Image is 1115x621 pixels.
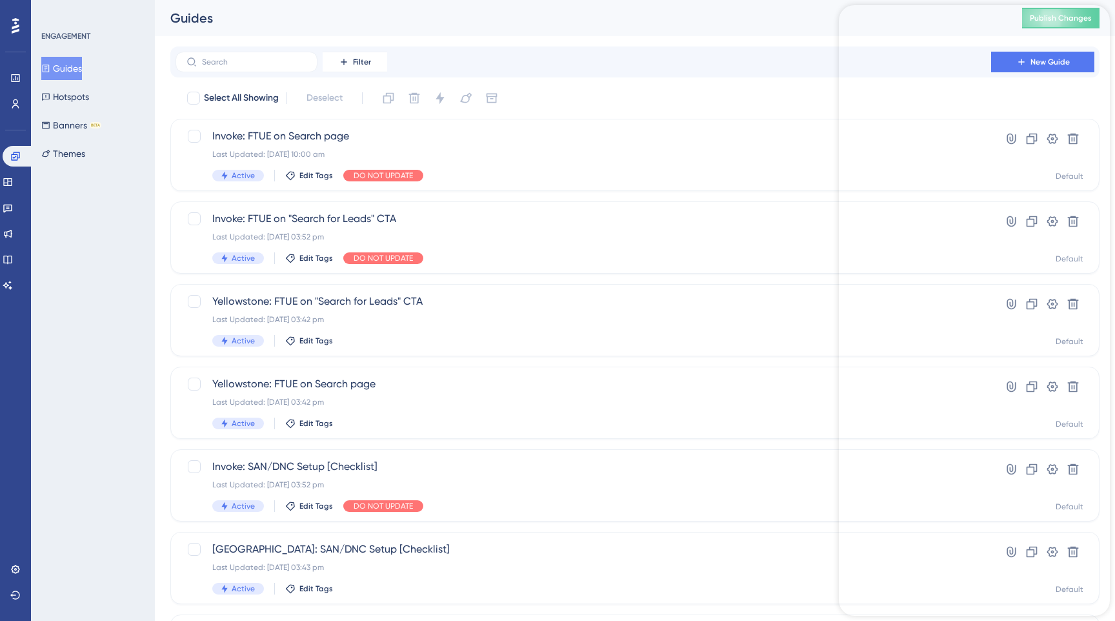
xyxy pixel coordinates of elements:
[212,397,954,407] div: Last Updated: [DATE] 03:42 pm
[295,87,354,110] button: Deselect
[285,336,333,346] button: Edit Tags
[299,501,333,511] span: Edit Tags
[212,294,954,309] span: Yellowstone: FTUE on "Search for Leads" CTA
[212,376,954,392] span: Yellowstone: FTUE on Search page
[212,459,954,474] span: Invoke: SAN/DNC Setup [Checklist]
[299,418,333,429] span: Edit Tags
[232,253,255,263] span: Active
[212,232,954,242] div: Last Updated: [DATE] 03:52 pm
[232,336,255,346] span: Active
[354,253,413,263] span: DO NOT UPDATE
[41,114,101,137] button: BannersBETA
[202,57,306,66] input: Search
[285,170,333,181] button: Edit Tags
[299,170,333,181] span: Edit Tags
[285,501,333,511] button: Edit Tags
[285,253,333,263] button: Edit Tags
[41,31,90,41] div: ENGAGEMENT
[90,122,101,128] div: BETA
[212,480,954,490] div: Last Updated: [DATE] 03:52 pm
[299,336,333,346] span: Edit Tags
[354,170,413,181] span: DO NOT UPDATE
[232,170,255,181] span: Active
[212,562,954,573] div: Last Updated: [DATE] 03:43 pm
[354,501,413,511] span: DO NOT UPDATE
[232,418,255,429] span: Active
[353,57,371,67] span: Filter
[212,542,954,557] span: [GEOGRAPHIC_DATA]: SAN/DNC Setup [Checklist]
[41,142,85,165] button: Themes
[41,57,82,80] button: Guides
[285,584,333,594] button: Edit Tags
[204,90,279,106] span: Select All Showing
[212,128,954,144] span: Invoke: FTUE on Search page
[299,584,333,594] span: Edit Tags
[306,90,343,106] span: Deselect
[299,253,333,263] span: Edit Tags
[212,211,954,227] span: Invoke: FTUE on "Search for Leads" CTA
[285,418,333,429] button: Edit Tags
[212,149,954,159] div: Last Updated: [DATE] 10:00 am
[323,52,387,72] button: Filter
[212,314,954,325] div: Last Updated: [DATE] 03:42 pm
[232,501,255,511] span: Active
[41,85,89,108] button: Hotspots
[232,584,255,594] span: Active
[170,9,990,27] div: Guides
